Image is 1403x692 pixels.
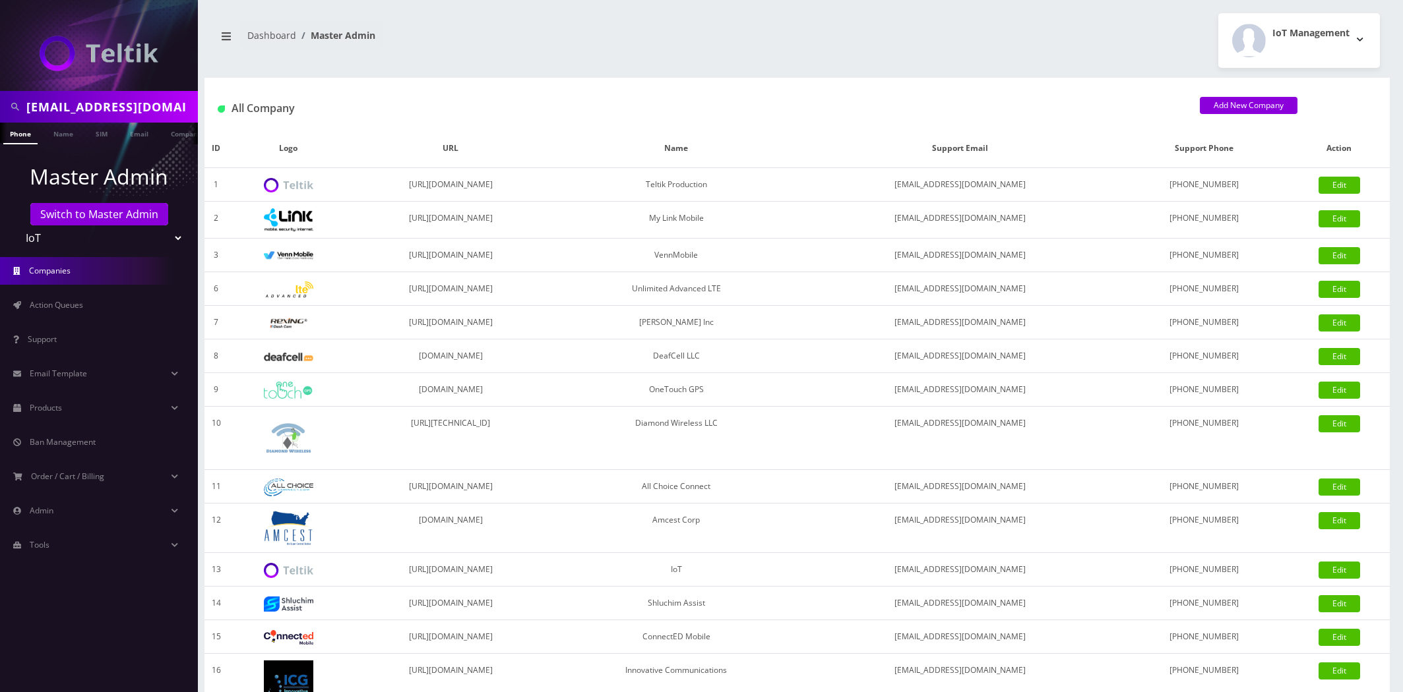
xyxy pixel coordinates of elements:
[204,470,228,504] td: 11
[1319,382,1360,399] a: Edit
[1120,129,1289,168] th: Support Phone
[204,306,228,339] td: 7
[800,620,1120,654] td: [EMAIL_ADDRESS][DOMAIN_NAME]
[264,596,313,612] img: Shluchim Assist
[800,339,1120,373] td: [EMAIL_ADDRESS][DOMAIN_NAME]
[800,373,1120,407] td: [EMAIL_ADDRESS][DOMAIN_NAME]
[31,471,104,482] span: Order / Cart / Billing
[89,123,114,143] a: SIM
[247,29,296,42] a: Dashboard
[26,94,195,119] input: Search in Company
[553,620,800,654] td: ConnectED Mobile
[1319,629,1360,646] a: Edit
[1319,177,1360,194] a: Edit
[204,407,228,470] td: 10
[1200,97,1297,114] a: Add New Company
[204,202,228,239] td: 2
[349,373,553,407] td: [DOMAIN_NAME]
[1120,587,1289,620] td: [PHONE_NUMBER]
[349,587,553,620] td: [URL][DOMAIN_NAME]
[296,28,375,42] li: Master Admin
[800,553,1120,587] td: [EMAIL_ADDRESS][DOMAIN_NAME]
[1288,129,1390,168] th: Action
[264,281,313,298] img: Unlimited Advanced LTE
[40,36,158,71] img: IoT
[1120,553,1289,587] td: [PHONE_NUMBER]
[553,202,800,239] td: My Link Mobile
[349,239,553,272] td: [URL][DOMAIN_NAME]
[1120,373,1289,407] td: [PHONE_NUMBER]
[30,402,62,413] span: Products
[1319,210,1360,227] a: Edit
[30,368,87,379] span: Email Template
[204,620,228,654] td: 15
[30,539,49,550] span: Tools
[553,504,800,553] td: Amcest Corp
[264,478,313,496] img: All Choice Connect
[1120,202,1289,239] td: [PHONE_NUMBER]
[553,129,800,168] th: Name
[264,630,313,645] img: ConnectED Mobile
[264,178,313,193] img: Teltik Production
[800,272,1120,306] td: [EMAIL_ADDRESS][DOMAIN_NAME]
[1319,348,1360,365] a: Edit
[800,306,1120,339] td: [EMAIL_ADDRESS][DOMAIN_NAME]
[1120,239,1289,272] td: [PHONE_NUMBER]
[30,505,53,516] span: Admin
[204,239,228,272] td: 3
[553,239,800,272] td: VennMobile
[1272,28,1350,39] h2: IoT Management
[800,239,1120,272] td: [EMAIL_ADDRESS][DOMAIN_NAME]
[1120,470,1289,504] td: [PHONE_NUMBER]
[47,123,80,143] a: Name
[28,333,57,345] span: Support
[553,373,800,407] td: OneTouch GPS
[553,168,800,202] td: Teltik Production
[553,272,800,306] td: Unlimited Advanced LTE
[29,265,71,276] span: Companies
[1319,562,1360,579] a: Edit
[553,306,800,339] td: [PERSON_NAME] Inc
[204,504,228,553] td: 12
[1120,168,1289,202] td: [PHONE_NUMBER]
[1120,504,1289,553] td: [PHONE_NUMBER]
[553,339,800,373] td: DeafCell LLC
[553,470,800,504] td: All Choice Connect
[204,272,228,306] td: 6
[1319,595,1360,612] a: Edit
[349,553,553,587] td: [URL][DOMAIN_NAME]
[349,202,553,239] td: [URL][DOMAIN_NAME]
[1319,512,1360,529] a: Edit
[264,413,313,463] img: Diamond Wireless LLC
[800,587,1120,620] td: [EMAIL_ADDRESS][DOMAIN_NAME]
[349,504,553,553] td: [DOMAIN_NAME]
[800,504,1120,553] td: [EMAIL_ADDRESS][DOMAIN_NAME]
[264,208,313,231] img: My Link Mobile
[553,587,800,620] td: Shluchim Assist
[204,129,228,168] th: ID
[1218,13,1380,68] button: IoT Management
[1319,478,1360,496] a: Edit
[204,168,228,202] td: 1
[264,510,313,546] img: Amcest Corp
[349,272,553,306] td: [URL][DOMAIN_NAME]
[123,123,155,143] a: Email
[218,105,225,113] img: All Company
[800,129,1120,168] th: Support Email
[1120,306,1289,339] td: [PHONE_NUMBER]
[164,123,208,143] a: Company
[218,102,1180,115] h1: All Company
[30,203,168,225] a: Switch to Master Admin
[1319,281,1360,298] a: Edit
[214,22,788,59] nav: breadcrumb
[204,587,228,620] td: 14
[1319,247,1360,264] a: Edit
[264,563,313,578] img: IoT
[1120,339,1289,373] td: [PHONE_NUMBER]
[264,353,313,361] img: DeafCell LLC
[800,202,1120,239] td: [EMAIL_ADDRESS][DOMAIN_NAME]
[1120,272,1289,306] td: [PHONE_NUMBER]
[264,251,313,260] img: VennMobile
[3,123,38,144] a: Phone
[553,553,800,587] td: IoT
